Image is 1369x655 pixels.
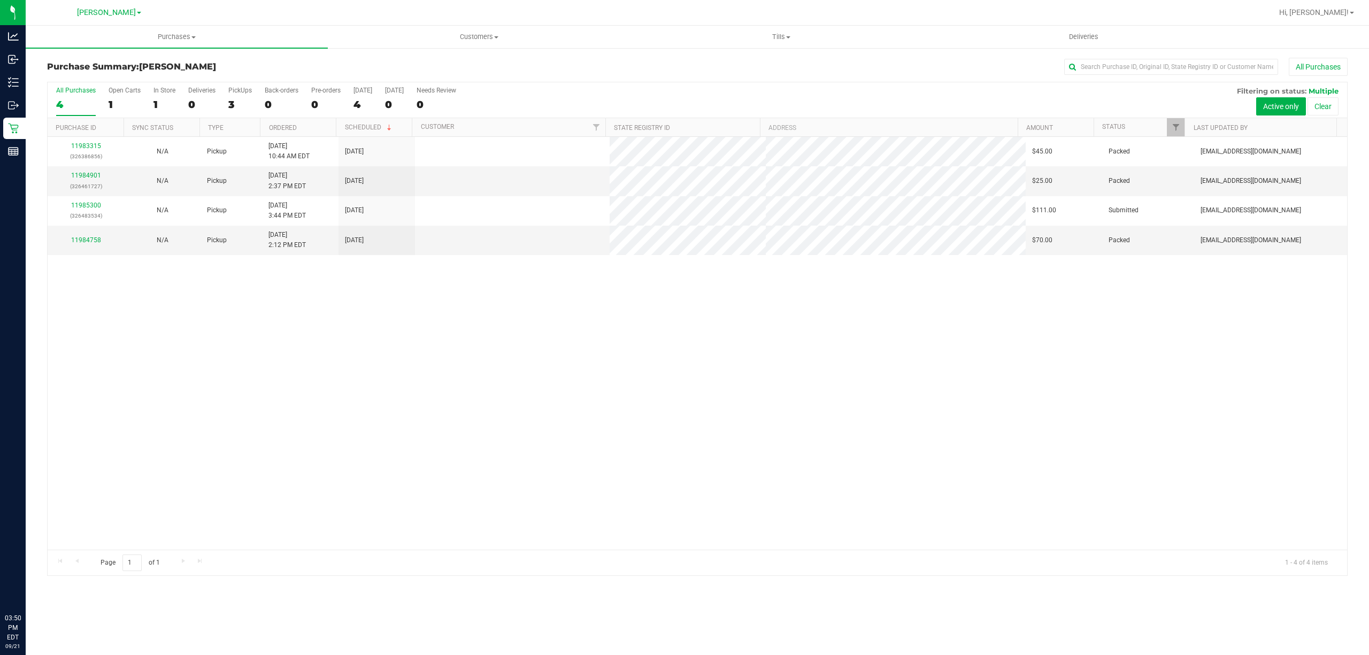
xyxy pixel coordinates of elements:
span: Pickup [207,147,227,157]
div: Needs Review [417,87,456,94]
span: [DATE] 10:44 AM EDT [268,141,310,161]
a: Filter [1167,118,1185,136]
a: Ordered [269,124,297,132]
div: 0 [265,98,298,111]
p: (326483534) [54,211,118,221]
span: [EMAIL_ADDRESS][DOMAIN_NAME] [1201,147,1301,157]
div: PickUps [228,87,252,94]
a: Last Updated By [1194,124,1248,132]
p: (326461727) [54,181,118,191]
a: Customer [421,123,454,130]
a: Filter [588,118,605,136]
button: N/A [157,235,168,245]
div: Back-orders [265,87,298,94]
span: [PERSON_NAME] [139,61,216,72]
span: [EMAIL_ADDRESS][DOMAIN_NAME] [1201,235,1301,245]
span: $70.00 [1032,235,1052,245]
a: Purchases [26,26,328,48]
span: Not Applicable [157,148,168,155]
a: Tills [630,26,932,48]
button: N/A [157,205,168,215]
span: [EMAIL_ADDRESS][DOMAIN_NAME] [1201,176,1301,186]
inline-svg: Analytics [8,31,19,42]
div: 0 [417,98,456,111]
span: [DATE] [345,205,364,215]
span: Not Applicable [157,236,168,244]
button: N/A [157,176,168,186]
span: [DATE] 2:12 PM EDT [268,230,306,250]
inline-svg: Reports [8,146,19,157]
div: 0 [311,98,341,111]
div: Open Carts [109,87,141,94]
div: 1 [109,98,141,111]
div: [DATE] [385,87,404,94]
span: 1 - 4 of 4 items [1276,554,1336,571]
span: [DATE] [345,176,364,186]
a: Sync Status [132,124,173,132]
div: 4 [56,98,96,111]
a: 11983315 [71,142,101,150]
span: Customers [328,32,629,42]
span: $25.00 [1032,176,1052,186]
button: N/A [157,147,168,157]
input: Search Purchase ID, Original ID, State Registry ID or Customer Name... [1064,59,1278,75]
span: [DATE] 3:44 PM EDT [268,201,306,221]
span: Packed [1109,235,1130,245]
span: Filtering on status: [1237,87,1306,95]
a: Scheduled [345,124,394,131]
button: Clear [1308,97,1339,115]
th: Address [760,118,1018,137]
div: All Purchases [56,87,96,94]
div: 0 [385,98,404,111]
div: In Store [153,87,175,94]
span: $45.00 [1032,147,1052,157]
span: Pickup [207,235,227,245]
a: 11984758 [71,236,101,244]
span: Deliveries [1055,32,1113,42]
div: Deliveries [188,87,216,94]
p: 09/21 [5,642,21,650]
span: Page of 1 [91,554,168,571]
a: 11985300 [71,202,101,209]
div: 3 [228,98,252,111]
div: Pre-orders [311,87,341,94]
span: [DATE] 2:37 PM EDT [268,171,306,191]
inline-svg: Inventory [8,77,19,88]
span: Purchases [26,32,328,42]
input: 1 [122,554,142,571]
p: (326386856) [54,151,118,161]
div: 1 [153,98,175,111]
span: [DATE] [345,147,364,157]
span: Tills [630,32,932,42]
div: 0 [188,98,216,111]
span: Not Applicable [157,177,168,184]
button: All Purchases [1289,58,1348,76]
a: Status [1102,123,1125,130]
inline-svg: Retail [8,123,19,134]
span: Packed [1109,147,1130,157]
span: Submitted [1109,205,1139,215]
h3: Purchase Summary: [47,62,481,72]
iframe: Resource center [11,569,43,602]
span: Pickup [207,176,227,186]
span: Hi, [PERSON_NAME]! [1279,8,1349,17]
span: Not Applicable [157,206,168,214]
a: Purchase ID [56,124,96,132]
div: 4 [353,98,372,111]
div: [DATE] [353,87,372,94]
a: Deliveries [933,26,1235,48]
a: State Registry ID [614,124,670,132]
p: 03:50 PM EDT [5,613,21,642]
a: Amount [1026,124,1053,132]
span: [EMAIL_ADDRESS][DOMAIN_NAME] [1201,205,1301,215]
a: Customers [328,26,630,48]
span: Packed [1109,176,1130,186]
span: [PERSON_NAME] [77,8,136,17]
span: $111.00 [1032,205,1056,215]
button: Active only [1256,97,1306,115]
inline-svg: Inbound [8,54,19,65]
a: 11984901 [71,172,101,179]
span: Pickup [207,205,227,215]
a: Type [208,124,224,132]
span: [DATE] [345,235,364,245]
